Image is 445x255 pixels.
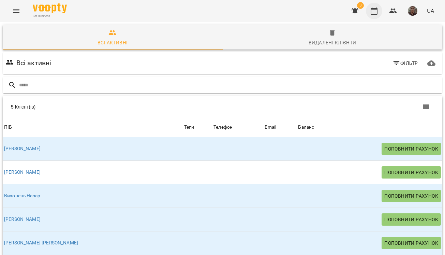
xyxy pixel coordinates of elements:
[4,123,181,131] span: ПІБ
[33,3,67,13] img: Voopty Logo
[4,123,12,131] div: Sort
[384,192,438,200] span: Поповнити рахунок
[213,123,262,131] span: Телефон
[392,59,418,67] span: Фільтр
[384,215,438,224] span: Поповнити рахунок
[213,123,233,131] div: Sort
[298,123,314,131] div: Sort
[384,168,438,176] span: Поповнити рахунок
[382,166,441,179] button: Поповнити рахунок
[382,213,441,226] button: Поповнити рахунок
[408,6,417,16] img: 0a0415dca1f61a04ddb9dd3fb0ef47a2.jpg
[11,103,227,110] div: 5 Клієнт(ів)
[98,39,128,47] div: Всі активні
[3,96,442,118] div: Table Toolbar
[382,143,441,155] button: Поповнити рахунок
[298,123,314,131] div: Баланс
[390,57,421,69] button: Фільтр
[384,145,438,153] span: Поповнити рахунок
[424,4,437,17] button: UA
[384,239,438,247] span: Поповнити рахунок
[4,240,78,246] a: [PERSON_NAME] [PERSON_NAME]
[382,237,441,249] button: Поповнити рахунок
[8,3,25,19] button: Menu
[418,99,434,115] button: Показати колонки
[213,123,233,131] div: Телефон
[4,193,40,199] a: Вихопень Назар
[4,216,41,223] a: [PERSON_NAME]
[265,123,276,131] div: Sort
[33,14,67,18] span: For Business
[4,145,41,152] a: [PERSON_NAME]
[16,58,51,68] h6: Всі активні
[4,123,12,131] div: ПІБ
[265,123,276,131] div: Email
[298,123,441,131] span: Баланс
[309,39,356,47] div: Видалені клієнти
[265,123,295,131] span: Email
[4,169,41,176] a: [PERSON_NAME]
[357,2,364,9] span: 3
[382,190,441,202] button: Поповнити рахунок
[184,123,211,131] div: Теги
[427,7,434,14] span: UA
